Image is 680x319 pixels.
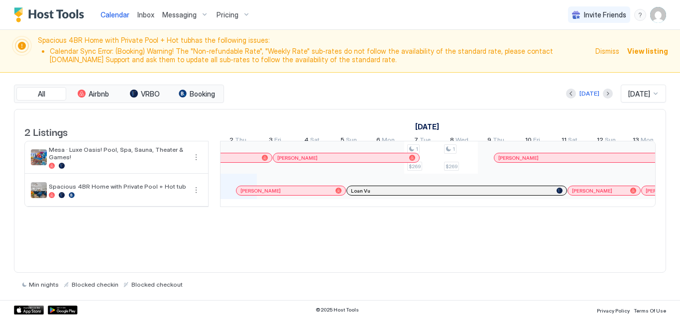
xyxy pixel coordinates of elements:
[533,136,540,146] span: Fri
[455,136,468,146] span: Wed
[162,10,197,19] span: Messaging
[190,184,202,196] div: menu
[266,134,284,148] a: October 3, 2025
[217,10,238,19] span: Pricing
[628,90,650,99] span: [DATE]
[49,183,186,190] span: Spacious 4BR Home with Private Pool + Hot tub
[579,89,599,98] div: [DATE]
[523,134,543,148] a: October 10, 2025
[578,88,601,100] button: [DATE]
[566,89,576,99] button: Previous month
[48,306,78,315] a: Google Play Store
[584,10,626,19] span: Invite Friends
[29,281,59,288] span: Min nights
[38,36,589,66] span: Spacious 4BR Home with Private Pool + Hot tub has the following issues:
[572,188,612,194] span: [PERSON_NAME]
[120,87,170,101] button: VRBO
[374,134,397,148] a: October 6, 2025
[14,85,224,104] div: tab-group
[190,151,202,163] div: menu
[277,155,318,161] span: [PERSON_NAME]
[487,136,491,146] span: 9
[416,146,418,152] span: 1
[414,136,418,146] span: 7
[101,10,129,19] span: Calendar
[351,188,370,194] span: Loan Vu
[302,134,322,148] a: October 4, 2025
[634,305,666,315] a: Terms Of Use
[650,7,666,23] div: User profile
[240,188,281,194] span: [PERSON_NAME]
[14,306,44,315] a: App Store
[559,134,580,148] a: October 11, 2025
[316,307,359,313] span: © 2025 Host Tools
[190,151,202,163] button: More options
[338,134,359,148] a: October 5, 2025
[16,87,66,101] button: All
[594,134,618,148] a: October 12, 2025
[597,305,630,315] a: Privacy Policy
[420,136,431,146] span: Tue
[38,90,45,99] span: All
[413,119,442,134] a: October 1, 2025
[633,136,639,146] span: 13
[525,136,532,146] span: 10
[597,308,630,314] span: Privacy Policy
[14,7,89,22] a: Host Tools Logo
[68,87,118,101] button: Airbnb
[346,136,357,146] span: Sun
[627,46,668,56] div: View listing
[595,46,619,56] div: Dismiss
[453,146,455,152] span: 1
[597,136,603,146] span: 12
[493,136,504,146] span: Thu
[141,90,160,99] span: VRBO
[562,136,567,146] span: 11
[190,184,202,196] button: More options
[605,136,616,146] span: Sun
[630,134,656,148] a: October 13, 2025
[269,136,273,146] span: 3
[172,87,222,101] button: Booking
[498,155,539,161] span: [PERSON_NAME]
[446,163,457,170] span: $269
[137,9,154,20] a: Inbox
[137,10,154,19] span: Inbox
[235,136,246,146] span: Thu
[190,90,215,99] span: Booking
[409,163,421,170] span: $269
[49,146,186,161] span: Mesa · Luxe Oasis! Pool, Spa, Sauna, Theater & Games!
[568,136,577,146] span: Sat
[412,134,433,148] a: October 7, 2025
[340,136,344,146] span: 5
[448,134,471,148] a: October 8, 2025
[227,134,249,148] a: October 2, 2025
[603,89,613,99] button: Next month
[485,134,507,148] a: October 9, 2025
[31,182,47,198] div: listing image
[101,9,129,20] a: Calendar
[634,308,666,314] span: Terms Of Use
[131,281,183,288] span: Blocked checkout
[376,136,380,146] span: 6
[72,281,118,288] span: Blocked checkin
[89,90,109,99] span: Airbnb
[634,9,646,21] div: menu
[229,136,233,146] span: 2
[304,136,309,146] span: 4
[382,136,395,146] span: Mon
[641,136,654,146] span: Mon
[274,136,281,146] span: Fri
[450,136,454,146] span: 8
[310,136,320,146] span: Sat
[24,124,68,139] span: 2 Listings
[31,149,47,165] div: listing image
[50,47,589,64] li: Calendar Sync Error: (Booking) Warning! The "Non-refundable Rate", "Weekly Rate" sub-rates do not...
